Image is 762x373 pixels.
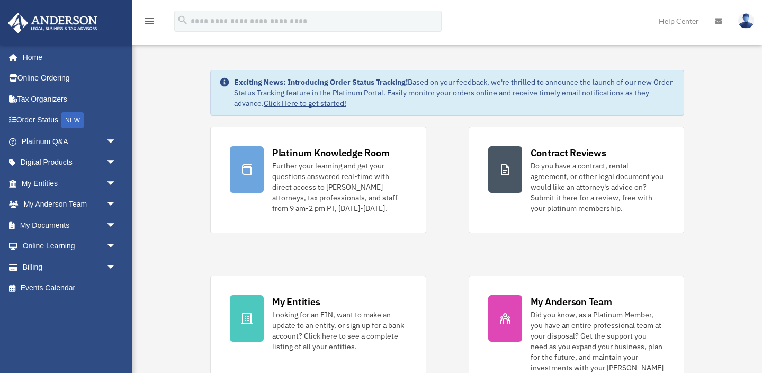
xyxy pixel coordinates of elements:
div: NEW [61,112,84,128]
a: My Anderson Teamarrow_drop_down [7,194,132,215]
span: arrow_drop_down [106,256,127,278]
a: Click Here to get started! [264,99,346,108]
a: My Entitiesarrow_drop_down [7,173,132,194]
a: Platinum Knowledge Room Further your learning and get your questions answered real-time with dire... [210,127,426,233]
img: Anderson Advisors Platinum Portal [5,13,101,33]
span: arrow_drop_down [106,131,127,153]
i: search [177,14,189,26]
i: menu [143,15,156,28]
div: Platinum Knowledge Room [272,146,390,159]
div: My Anderson Team [531,295,612,308]
a: Contract Reviews Do you have a contract, rental agreement, or other legal document you would like... [469,127,685,233]
a: Tax Organizers [7,88,132,110]
div: My Entities [272,295,320,308]
span: arrow_drop_down [106,236,127,257]
a: Events Calendar [7,278,132,299]
strong: Exciting News: Introducing Order Status Tracking! [234,77,408,87]
a: Platinum Q&Aarrow_drop_down [7,131,132,152]
div: Looking for an EIN, want to make an update to an entity, or sign up for a bank account? Click her... [272,309,407,352]
a: My Documentsarrow_drop_down [7,215,132,236]
div: Based on your feedback, we're thrilled to announce the launch of our new Order Status Tracking fe... [234,77,675,109]
span: arrow_drop_down [106,194,127,216]
a: Billingarrow_drop_down [7,256,132,278]
a: Digital Productsarrow_drop_down [7,152,132,173]
div: Do you have a contract, rental agreement, or other legal document you would like an attorney's ad... [531,161,665,214]
span: arrow_drop_down [106,173,127,194]
a: Home [7,47,127,68]
span: arrow_drop_down [106,215,127,236]
img: User Pic [738,13,754,29]
span: arrow_drop_down [106,152,127,174]
a: Online Ordering [7,68,132,89]
a: Online Learningarrow_drop_down [7,236,132,257]
div: Contract Reviews [531,146,606,159]
div: Further your learning and get your questions answered real-time with direct access to [PERSON_NAM... [272,161,407,214]
a: Order StatusNEW [7,110,132,131]
a: menu [143,19,156,28]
